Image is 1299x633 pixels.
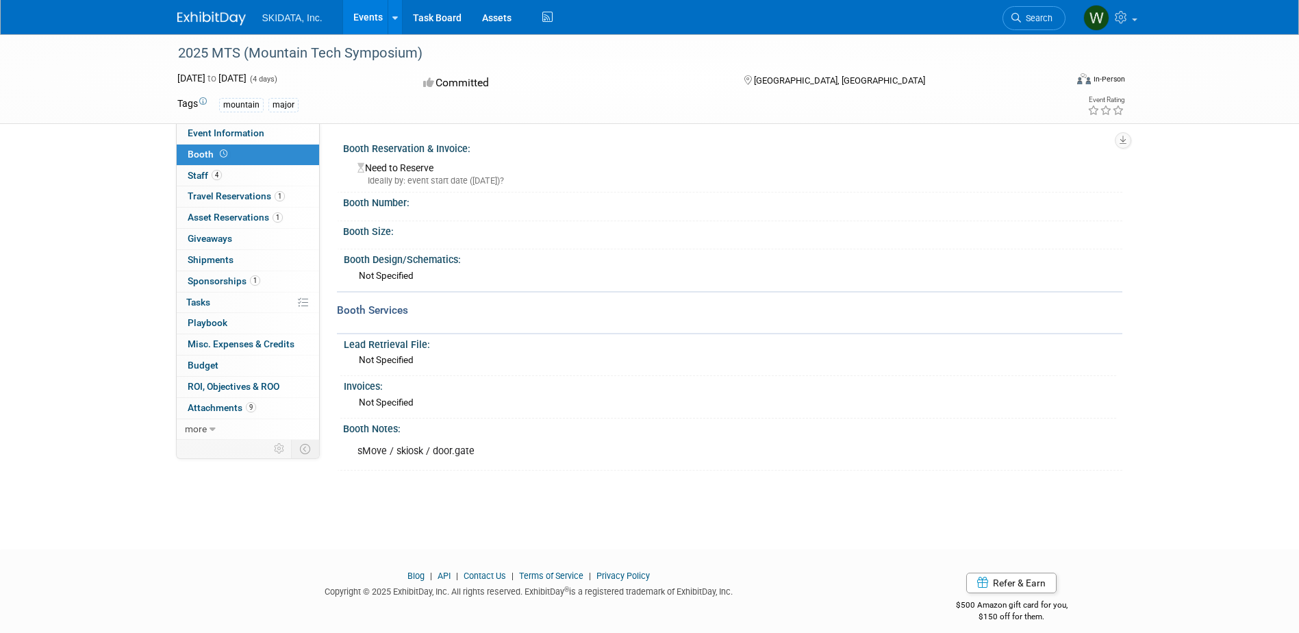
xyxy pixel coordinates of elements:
[268,98,299,112] div: major
[359,269,1111,282] div: Not Specified
[464,571,506,581] a: Contact Us
[177,356,319,376] a: Budget
[177,398,319,419] a: Attachments9
[353,158,1112,187] div: Need to Reserve
[519,571,583,581] a: Terms of Service
[188,170,222,181] span: Staff
[177,419,319,440] a: more
[508,571,517,581] span: |
[188,149,230,160] span: Booth
[268,440,292,458] td: Personalize Event Tab Strip
[1087,97,1124,103] div: Event Rating
[985,71,1126,92] div: Event Format
[188,190,285,201] span: Travel Reservations
[177,12,246,25] img: ExhibitDay
[246,402,256,412] span: 9
[275,191,285,201] span: 1
[177,313,319,334] a: Playbook
[438,571,451,581] a: API
[585,571,594,581] span: |
[357,175,1112,187] div: Ideally by: event start date ([DATE])?
[188,402,256,413] span: Attachments
[185,423,207,434] span: more
[453,571,462,581] span: |
[173,41,1045,66] div: 2025 MTS (Mountain Tech Symposium)
[188,381,279,392] span: ROI, Objectives & ROO
[188,212,283,223] span: Asset Reservations
[188,338,294,349] span: Misc. Expenses & Credits
[177,250,319,271] a: Shipments
[1021,13,1052,23] span: Search
[177,97,207,112] td: Tags
[177,293,319,313] a: Tasks
[188,360,218,371] span: Budget
[219,98,264,112] div: mountain
[344,376,1116,393] div: Invoices:
[217,149,230,159] span: Booth not reserved yet
[754,75,925,86] span: [GEOGRAPHIC_DATA], [GEOGRAPHIC_DATA]
[188,127,264,138] span: Event Information
[188,254,234,265] span: Shipments
[1093,74,1125,84] div: In-Person
[177,186,319,207] a: Travel Reservations1
[348,438,970,465] div: sMove / skiosk / door.gate
[343,221,1122,238] div: Booth Size:
[186,297,210,308] span: Tasks
[564,586,569,593] sup: ®
[177,582,881,598] div: Copyright © 2025 ExhibitDay, Inc. All rights reserved. ExhibitDay is a registered trademark of Ex...
[177,334,319,355] a: Misc. Expenses & Credits
[188,233,232,244] span: Giveaways
[177,73,247,84] span: [DATE] [DATE]
[262,12,323,23] span: SKIDATA, Inc.
[177,145,319,165] a: Booth
[344,334,1116,351] div: Lead Retrieval File:
[343,138,1122,156] div: Booth Reservation & Invoice:
[901,611,1122,623] div: $150 off for them.
[1077,73,1091,84] img: Format-Inperson.png
[966,573,1057,593] a: Refer & Earn
[337,303,1122,318] div: Booth Services
[291,440,319,458] td: Toggle Event Tabs
[177,123,319,144] a: Event Information
[359,396,1111,409] div: Not Specified
[249,75,277,84] span: (4 days)
[188,275,260,286] span: Sponsorships
[343,419,1122,436] div: Booth Notes:
[177,229,319,249] a: Giveaways
[1002,6,1065,30] a: Search
[344,249,1116,266] div: Booth Design/Schematics:
[177,377,319,397] a: ROI, Objectives & ROO
[343,193,1122,210] div: Booth Number:
[1083,5,1109,31] img: Wesley Martin
[901,591,1122,622] div: $500 Amazon gift card for you,
[407,571,425,581] a: Blog
[177,166,319,186] a: Staff4
[205,73,218,84] span: to
[359,353,1111,367] div: Not Specified
[177,271,319,292] a: Sponsorships1
[188,317,227,328] span: Playbook
[419,71,722,95] div: Committed
[596,571,650,581] a: Privacy Policy
[250,275,260,286] span: 1
[427,571,436,581] span: |
[273,212,283,223] span: 1
[212,170,222,180] span: 4
[177,208,319,228] a: Asset Reservations1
